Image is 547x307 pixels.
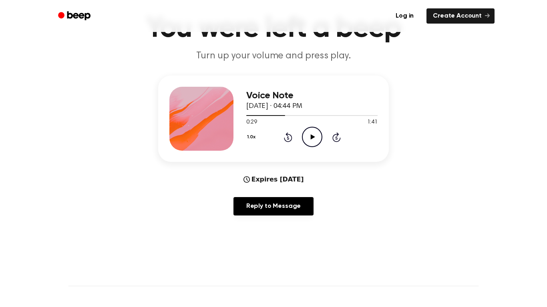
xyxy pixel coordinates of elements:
[246,118,257,127] span: 0:29
[120,50,427,63] p: Turn up your volume and press play.
[246,130,258,144] button: 1.0x
[243,175,304,184] div: Expires [DATE]
[246,103,302,110] span: [DATE] · 04:44 PM
[367,118,378,127] span: 1:41
[52,8,98,24] a: Beep
[426,8,495,24] a: Create Account
[233,197,314,215] a: Reply to Message
[388,7,422,25] a: Log in
[246,90,378,101] h3: Voice Note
